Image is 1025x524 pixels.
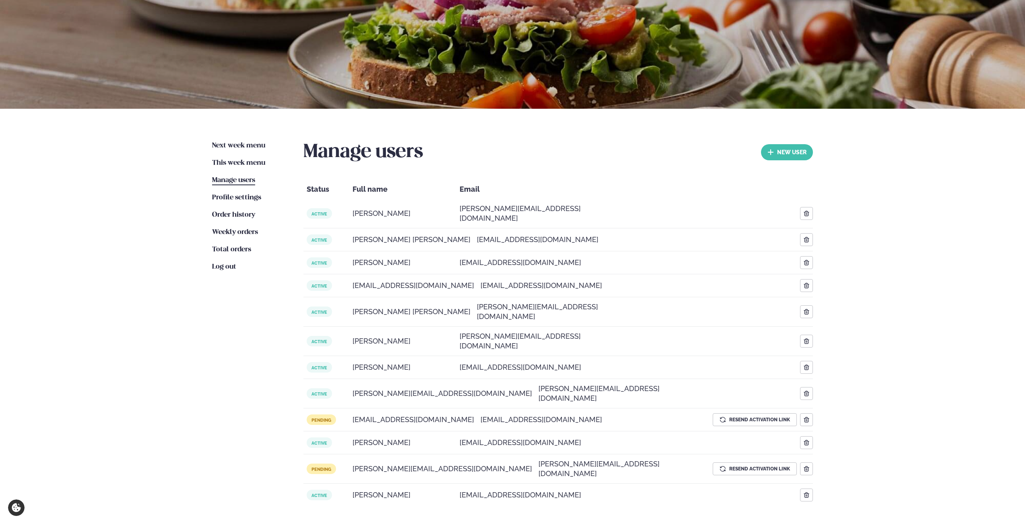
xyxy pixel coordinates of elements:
span: Next week menu [212,142,265,149]
a: Log out [212,262,236,272]
span: active [307,257,332,268]
a: This week menu [212,158,265,168]
span: [EMAIL_ADDRESS][DOMAIN_NAME] [481,281,602,290]
span: [PERSON_NAME] [353,438,410,447]
span: [EMAIL_ADDRESS][DOMAIN_NAME] [353,281,474,290]
span: [PERSON_NAME][EMAIL_ADDRESS][DOMAIN_NAME] [460,331,595,351]
div: Status [303,180,349,199]
span: active [307,234,332,245]
span: [PERSON_NAME][EMAIL_ADDRESS][DOMAIN_NAME] [353,389,532,398]
span: pending [307,414,336,425]
span: active [307,307,332,317]
span: [EMAIL_ADDRESS][DOMAIN_NAME] [460,490,581,500]
span: active [307,437,332,448]
span: Resend activation link [729,465,790,472]
a: Order history [212,210,255,220]
div: Full name [349,180,456,199]
button: Resend activation link [713,462,797,475]
span: Profile settings [212,194,261,201]
span: [EMAIL_ADDRESS][DOMAIN_NAME] [353,415,474,425]
span: [EMAIL_ADDRESS][DOMAIN_NAME] [477,235,598,244]
a: Next week menu [212,141,265,151]
span: active [307,362,332,373]
span: Weekly orders [212,229,258,236]
span: [EMAIL_ADDRESS][DOMAIN_NAME] [481,415,602,425]
span: [PERSON_NAME] [PERSON_NAME] [353,307,470,317]
span: Resend activation link [729,416,790,423]
span: [PERSON_NAME][EMAIL_ADDRESS][DOMAIN_NAME] [477,302,613,321]
span: active [307,336,332,346]
span: [PERSON_NAME][EMAIL_ADDRESS][DOMAIN_NAME] [538,459,674,478]
a: Profile settings [212,193,261,203]
span: [EMAIL_ADDRESS][DOMAIN_NAME] [460,362,581,372]
span: [PERSON_NAME] [353,209,410,218]
a: Weekly orders [212,228,258,237]
span: Manage users [212,177,255,184]
span: pending [307,464,336,474]
span: [PERSON_NAME][EMAIL_ADDRESS][DOMAIN_NAME] [353,464,532,474]
span: active [307,388,332,399]
span: [PERSON_NAME] [353,258,410,267]
a: Total orders [212,245,251,255]
span: active [307,208,332,219]
div: Email [456,180,598,199]
span: Order history [212,211,255,218]
span: [PERSON_NAME] [353,490,410,500]
button: new User [761,144,813,160]
h2: Manage users [303,141,423,164]
span: [PERSON_NAME][EMAIL_ADDRESS][DOMAIN_NAME] [460,204,595,223]
span: [PERSON_NAME][EMAIL_ADDRESS][DOMAIN_NAME] [538,384,674,403]
a: Manage users [212,176,255,185]
span: [EMAIL_ADDRESS][DOMAIN_NAME] [460,438,581,447]
span: [PERSON_NAME] [PERSON_NAME] [353,235,470,244]
span: Log out [212,263,236,270]
span: [PERSON_NAME] [353,362,410,372]
span: active [307,280,332,291]
span: [PERSON_NAME] [353,336,410,346]
span: active [307,490,332,500]
span: This week menu [212,159,265,166]
a: Cookie settings [8,499,25,516]
span: [EMAIL_ADDRESS][DOMAIN_NAME] [460,258,581,267]
button: Resend activation link [713,413,797,426]
span: Total orders [212,246,251,253]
